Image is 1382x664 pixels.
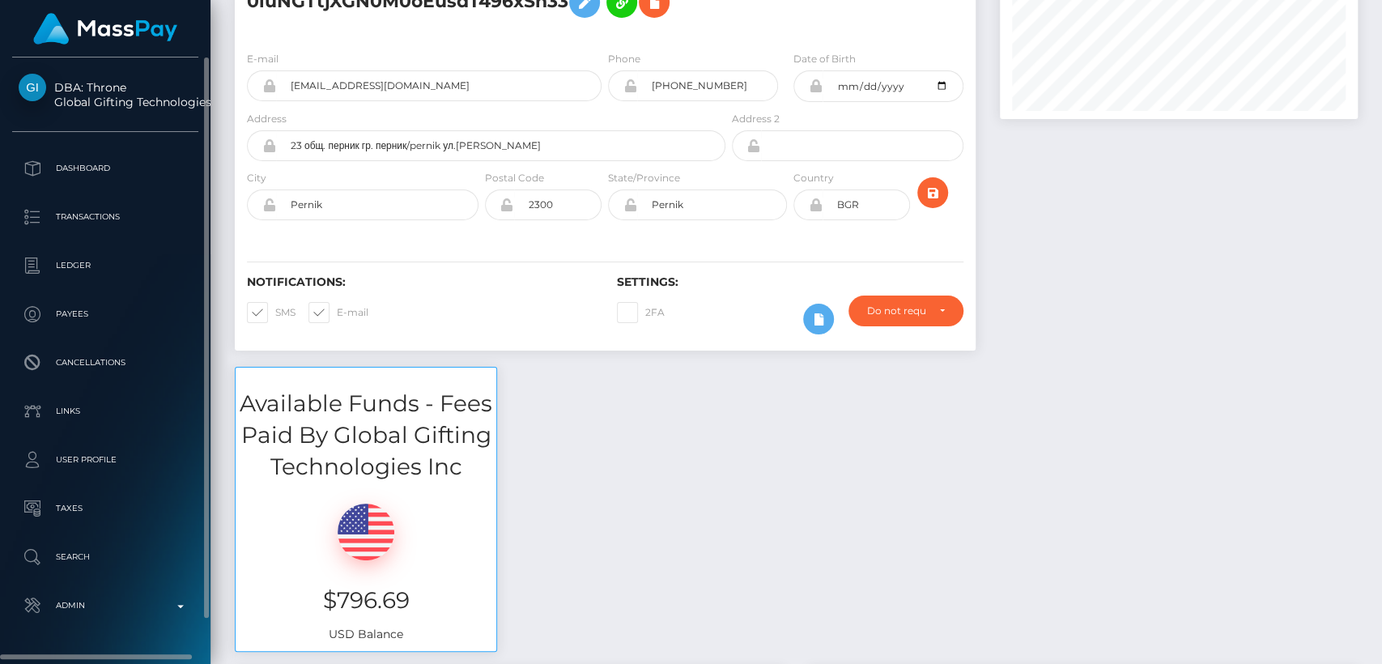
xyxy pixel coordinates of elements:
[247,302,296,323] label: SMS
[19,545,192,569] p: Search
[485,171,544,185] label: Postal Code
[12,537,198,577] a: Search
[617,302,665,323] label: 2FA
[12,440,198,480] a: User Profile
[12,585,198,626] a: Admin
[247,112,287,126] label: Address
[19,496,192,521] p: Taxes
[19,205,192,229] p: Transactions
[19,448,192,472] p: User Profile
[19,302,192,326] p: Payees
[12,294,198,334] a: Payees
[338,504,394,560] img: USD.png
[12,343,198,383] a: Cancellations
[19,351,192,375] p: Cancellations
[308,302,368,323] label: E-mail
[19,253,192,278] p: Ledger
[867,304,925,317] div: Do not require
[247,275,593,289] h6: Notifications:
[33,13,177,45] img: MassPay Logo
[793,52,856,66] label: Date of Birth
[236,483,496,651] div: USD Balance
[617,275,963,289] h6: Settings:
[236,388,496,483] h3: Available Funds - Fees Paid By Global Gifting Technologies Inc
[12,197,198,237] a: Transactions
[12,80,198,109] span: DBA: Throne Global Gifting Technologies Inc
[608,52,640,66] label: Phone
[732,112,780,126] label: Address 2
[247,52,279,66] label: E-mail
[608,171,680,185] label: State/Province
[793,171,834,185] label: Country
[19,594,192,618] p: Admin
[12,245,198,286] a: Ledger
[248,585,484,616] h3: $796.69
[12,148,198,189] a: Dashboard
[19,399,192,424] p: Links
[19,74,46,101] img: Global Gifting Technologies Inc
[12,488,198,529] a: Taxes
[247,171,266,185] label: City
[848,296,963,326] button: Do not require
[19,156,192,181] p: Dashboard
[12,391,198,432] a: Links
